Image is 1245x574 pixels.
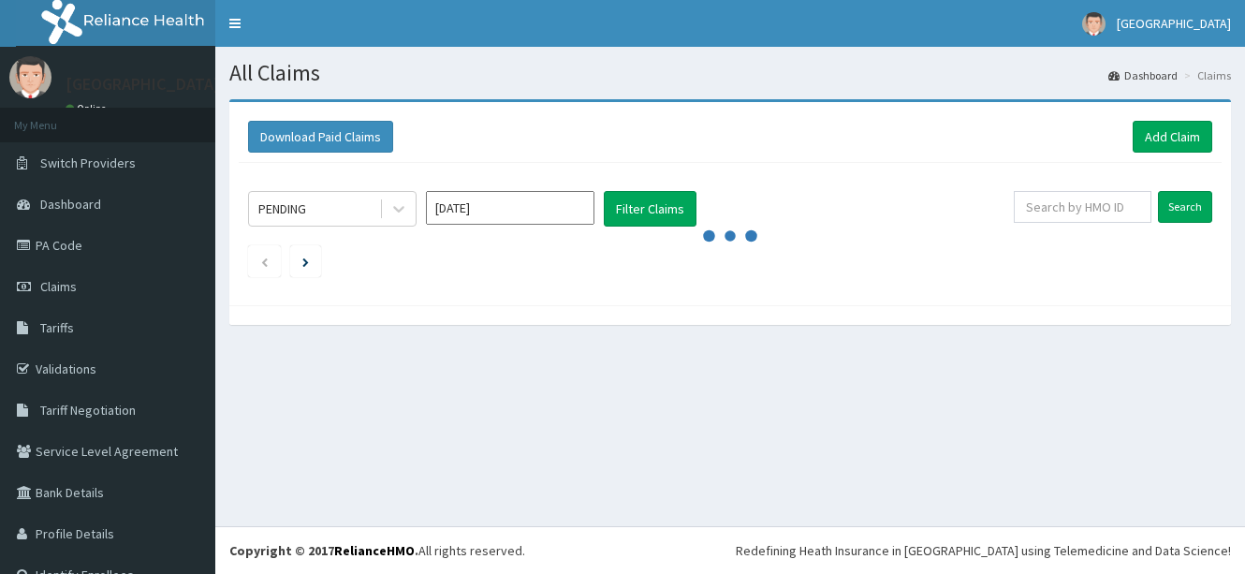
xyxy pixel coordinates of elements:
[1014,191,1151,223] input: Search by HMO ID
[40,319,74,336] span: Tariffs
[1179,67,1231,83] li: Claims
[736,541,1231,560] div: Redefining Heath Insurance in [GEOGRAPHIC_DATA] using Telemedicine and Data Science!
[248,121,393,153] button: Download Paid Claims
[702,208,758,264] svg: audio-loading
[215,526,1245,574] footer: All rights reserved.
[40,402,136,419] span: Tariff Negotiation
[66,76,220,93] p: [GEOGRAPHIC_DATA]
[258,199,306,218] div: PENDING
[334,542,415,559] a: RelianceHMO
[260,253,269,270] a: Previous page
[604,191,696,227] button: Filter Claims
[40,155,136,171] span: Switch Providers
[1108,67,1178,83] a: Dashboard
[1117,15,1231,32] span: [GEOGRAPHIC_DATA]
[426,191,594,225] input: Select Month and Year
[1133,121,1212,153] a: Add Claim
[229,542,418,559] strong: Copyright © 2017 .
[66,102,110,115] a: Online
[302,253,309,270] a: Next page
[1158,191,1212,223] input: Search
[229,61,1231,85] h1: All Claims
[40,278,77,295] span: Claims
[40,196,101,213] span: Dashboard
[9,56,51,98] img: User Image
[1082,12,1106,36] img: User Image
